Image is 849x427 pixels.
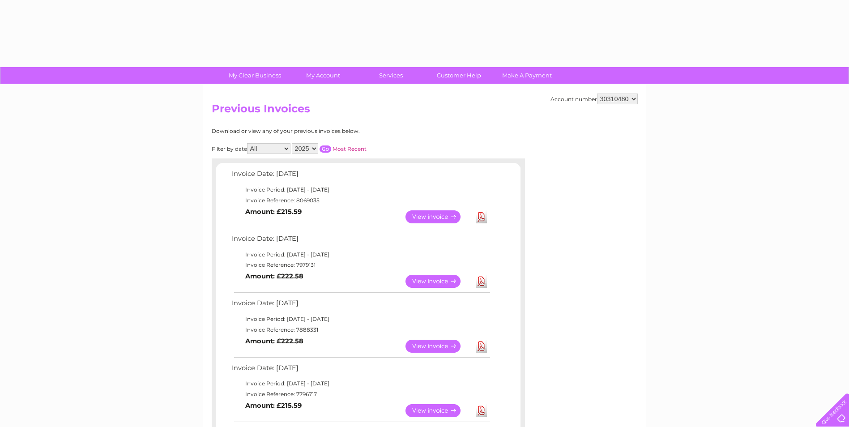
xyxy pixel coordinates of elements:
[245,337,303,345] b: Amount: £222.58
[230,184,491,195] td: Invoice Period: [DATE] - [DATE]
[354,67,428,84] a: Services
[245,272,303,280] b: Amount: £222.58
[422,67,496,84] a: Customer Help
[230,297,491,314] td: Invoice Date: [DATE]
[476,275,487,288] a: Download
[212,102,638,120] h2: Previous Invoices
[212,143,447,154] div: Filter by date
[230,168,491,184] td: Invoice Date: [DATE]
[245,401,302,410] b: Amount: £215.59
[218,67,292,84] a: My Clear Business
[230,233,491,249] td: Invoice Date: [DATE]
[405,340,471,353] a: View
[476,210,487,223] a: Download
[490,67,564,84] a: Make A Payment
[212,128,447,134] div: Download or view any of your previous invoices below.
[405,210,471,223] a: View
[230,314,491,325] td: Invoice Period: [DATE] - [DATE]
[230,260,491,270] td: Invoice Reference: 7979131
[476,404,487,417] a: Download
[230,378,491,389] td: Invoice Period: [DATE] - [DATE]
[245,208,302,216] b: Amount: £215.59
[230,362,491,379] td: Invoice Date: [DATE]
[286,67,360,84] a: My Account
[476,340,487,353] a: Download
[230,325,491,335] td: Invoice Reference: 7888331
[230,389,491,400] td: Invoice Reference: 7796717
[550,94,638,104] div: Account number
[333,145,367,152] a: Most Recent
[405,404,471,417] a: View
[230,195,491,206] td: Invoice Reference: 8069035
[405,275,471,288] a: View
[230,249,491,260] td: Invoice Period: [DATE] - [DATE]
